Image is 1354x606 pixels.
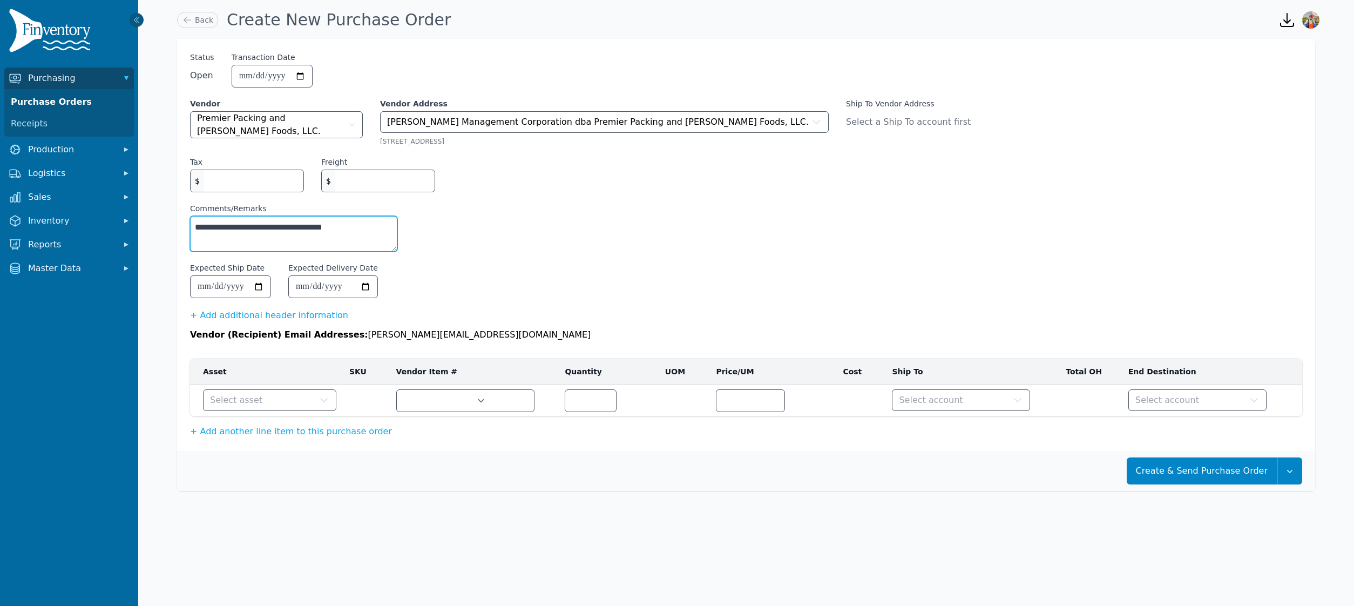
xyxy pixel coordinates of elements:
label: Vendor Address [380,98,829,109]
div: [STREET_ADDRESS] [380,137,829,146]
span: Vendor (Recipient) Email Addresses: [190,329,368,340]
img: Sera Wheeler [1302,11,1319,29]
button: + Add another line item to this purchase order [190,425,392,438]
th: Ship To [885,359,1046,385]
th: Vendor Item # [390,359,559,385]
span: $ [191,170,204,192]
label: Expected Ship Date [190,262,265,273]
span: Reports [28,238,114,251]
button: Master Data [4,258,134,279]
span: Purchasing [28,72,114,85]
button: Select asset [203,389,336,411]
button: Create & Send Purchase Order [1127,457,1277,484]
th: Asset [190,359,343,385]
a: Receipts [6,113,132,134]
span: [PERSON_NAME][EMAIL_ADDRESS][DOMAIN_NAME] [368,329,591,340]
button: Logistics [4,163,134,184]
th: End Destination [1122,359,1282,385]
span: [PERSON_NAME] Management Corporation dba Premier Packing and [PERSON_NAME] Foods, LLC. [387,116,809,129]
button: Sales [4,186,134,208]
th: Cost [836,359,885,385]
span: Master Data [28,262,114,275]
label: Comments/Remarks [190,203,397,214]
span: Production [28,143,114,156]
button: Reports [4,234,134,255]
span: Select a Ship To account first [846,116,984,129]
label: Ship To Vendor Address [846,98,984,109]
span: $ [322,170,335,192]
button: Production [4,139,134,160]
a: Back [177,12,218,28]
span: Open [190,69,214,82]
th: SKU [343,359,390,385]
button: Inventory [4,210,134,232]
label: Tax [190,157,202,167]
th: Total OH [1046,359,1122,385]
button: Purchasing [4,68,134,89]
img: Finventory [9,9,95,57]
button: [PERSON_NAME] Management Corporation dba Premier Packing and [PERSON_NAME] Foods, LLC. [380,111,829,133]
label: Freight [321,157,347,167]
a: Purchase Orders [6,91,132,113]
span: Inventory [28,214,114,227]
button: Premier Packing and [PERSON_NAME] Foods, LLC. [190,111,363,138]
th: Price/UM [709,359,836,385]
button: + Add additional header information [190,309,348,322]
button: Select account [892,389,1030,411]
span: Premier Packing and [PERSON_NAME] Foods, LLC. [197,112,346,138]
th: UOM [659,359,710,385]
button: Select account [1128,389,1267,411]
th: Quantity [558,359,658,385]
label: Transaction Date [232,52,295,63]
label: Expected Delivery Date [288,262,378,273]
span: Select account [899,394,963,407]
span: Select asset [210,394,262,407]
span: Select account [1135,394,1199,407]
label: Vendor [190,98,363,109]
span: Status [190,52,214,63]
h1: Create New Purchase Order [227,10,451,30]
span: Sales [28,191,114,204]
span: Logistics [28,167,114,180]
